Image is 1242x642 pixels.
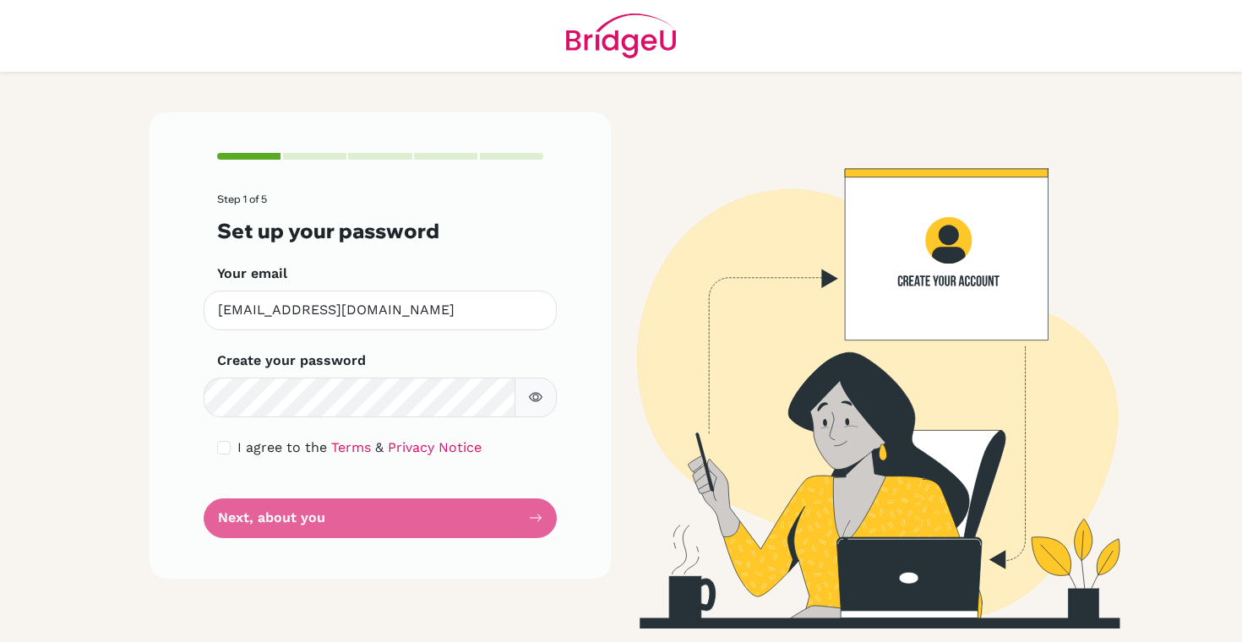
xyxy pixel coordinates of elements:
[237,439,327,455] span: I agree to the
[217,219,543,243] h3: Set up your password
[375,439,384,455] span: &
[217,351,366,371] label: Create your password
[217,264,287,284] label: Your email
[204,291,557,330] input: Insert your email*
[217,193,267,205] span: Step 1 of 5
[388,439,482,455] a: Privacy Notice
[331,439,371,455] a: Terms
